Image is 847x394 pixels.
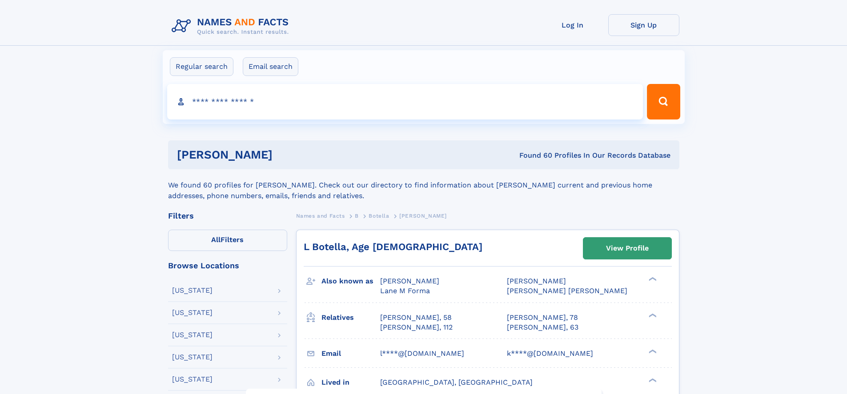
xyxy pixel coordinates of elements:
label: Regular search [170,57,233,76]
label: Filters [168,230,287,251]
div: [US_STATE] [172,376,213,383]
a: B [355,210,359,221]
span: B [355,213,359,219]
h3: Lived in [321,375,380,390]
a: [PERSON_NAME], 63 [507,322,578,332]
div: Found 60 Profiles In Our Records Database [396,151,670,160]
div: ❯ [646,377,657,383]
div: [US_STATE] [172,287,213,294]
div: [US_STATE] [172,309,213,316]
input: search input [167,84,643,119]
span: [GEOGRAPHIC_DATA], [GEOGRAPHIC_DATA] [380,378,533,386]
div: [US_STATE] [172,354,213,361]
div: ❯ [646,312,657,318]
a: [PERSON_NAME], 78 [507,313,578,322]
div: Browse Locations [168,262,287,270]
span: [PERSON_NAME] [399,213,447,219]
div: ❯ [646,276,657,282]
span: Botella [369,213,389,219]
div: ❯ [646,348,657,354]
a: View Profile [583,238,671,259]
h3: Also known as [321,274,380,289]
a: Log In [537,14,608,36]
div: Filters [168,212,287,220]
div: We found 60 profiles for [PERSON_NAME]. Check out our directory to find information about [PERSON... [168,169,679,201]
span: [PERSON_NAME] [PERSON_NAME] [507,287,627,295]
span: Lane M Forma [380,287,430,295]
span: [PERSON_NAME] [507,277,566,285]
span: [PERSON_NAME] [380,277,439,285]
span: All [211,235,221,244]
h3: Email [321,346,380,361]
img: Logo Names and Facts [168,14,296,38]
label: Email search [243,57,298,76]
a: Sign Up [608,14,679,36]
div: View Profile [606,238,649,259]
h3: Relatives [321,310,380,325]
a: [PERSON_NAME], 58 [380,313,452,322]
a: L Botella, Age [DEMOGRAPHIC_DATA] [304,241,482,252]
div: [US_STATE] [172,331,213,338]
a: Names and Facts [296,210,345,221]
h1: [PERSON_NAME] [177,149,396,160]
a: Botella [369,210,389,221]
button: Search Button [647,84,680,119]
a: [PERSON_NAME], 112 [380,322,453,332]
